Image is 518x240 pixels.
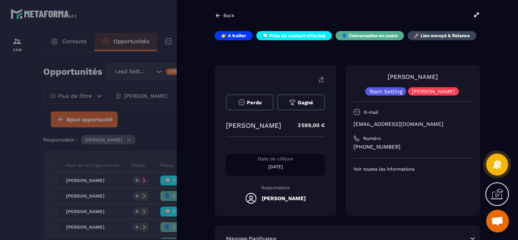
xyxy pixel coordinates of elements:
p: 🚀 Lien envoyé & Relance [414,33,470,39]
p: 🗣️ Conversation en cours [342,33,397,39]
p: E-mail [364,109,378,115]
button: Perdu [226,94,273,110]
p: Team Setting [369,89,402,94]
p: 2 599,00 € [290,118,325,133]
span: Perdu [247,100,262,105]
a: [PERSON_NAME] [388,73,438,80]
p: 💬 Prise de contact effectué [262,33,325,39]
p: [DATE] [226,164,325,170]
p: Numéro [363,135,381,141]
p: [PHONE_NUMBER] [353,143,472,151]
p: 👉 A traiter [221,33,246,39]
button: Gagné [277,94,325,110]
p: [PERSON_NAME] [412,89,455,94]
div: Ouvrir le chat [486,210,509,232]
p: Responsable [226,185,325,190]
p: Voir toutes les informations [353,166,472,172]
span: Gagné [298,100,313,105]
p: [EMAIL_ADDRESS][DOMAIN_NAME] [353,121,472,128]
p: Date de clôture [226,156,325,162]
p: [PERSON_NAME] [226,121,281,129]
h5: [PERSON_NAME] [262,195,306,201]
p: Back [223,13,234,18]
